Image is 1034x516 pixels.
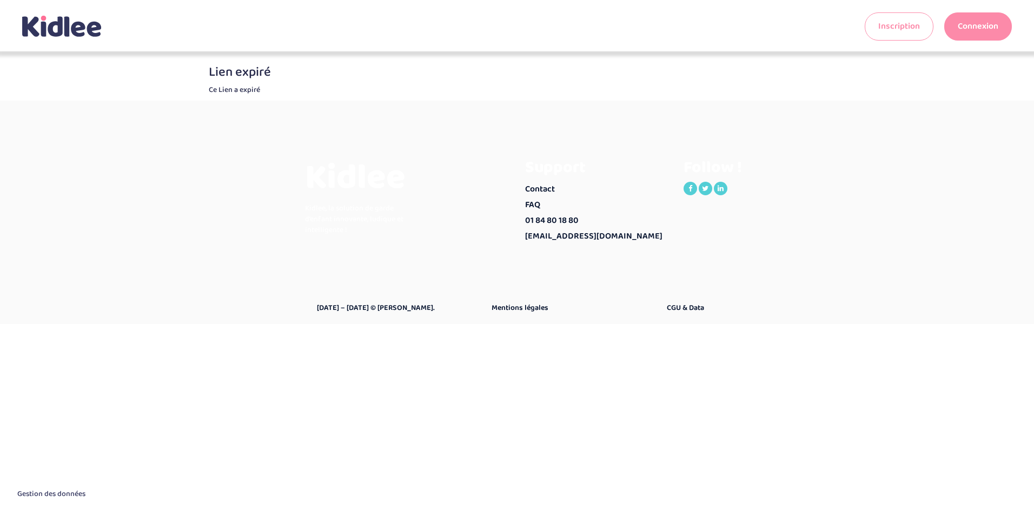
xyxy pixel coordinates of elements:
a: [DATE] – [DATE] © [PERSON_NAME]. [317,302,475,313]
h3: Support [525,158,667,176]
span: Gestion des données [17,489,85,499]
p: Ce Lien a expiré [209,84,825,95]
p: Kidlee, la solution de garde d’enfant innovante, ludique et intelligente ! [305,203,413,235]
h3: Lien expiré [209,65,825,79]
a: Mentions légales [492,302,650,313]
a: [EMAIL_ADDRESS][DOMAIN_NAME] [525,229,667,244]
a: Connexion [944,12,1012,41]
a: FAQ [525,197,667,213]
button: Gestion des données [11,483,92,506]
a: CGU & Data [667,302,825,313]
a: Inscription [865,12,933,41]
a: Contact [525,182,667,197]
a: 01 84 80 18 80 [525,213,667,229]
h3: Follow ! [684,158,826,176]
h3: Kidlee [305,158,413,197]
